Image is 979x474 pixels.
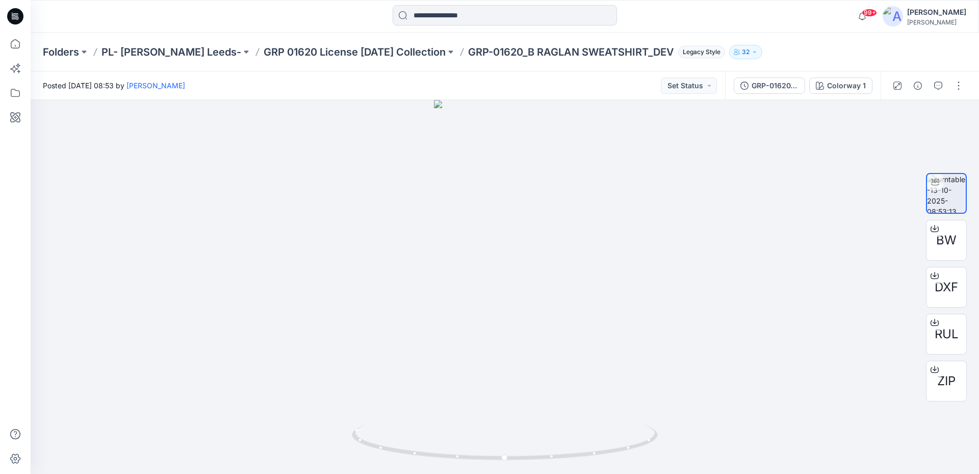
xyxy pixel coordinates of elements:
[674,45,725,59] button: Legacy Style
[264,45,446,59] a: GRP 01620 License [DATE] Collection
[935,278,958,296] span: DXF
[468,45,674,59] p: GRP-01620_B RAGLAN SWEATSHIRT_DEV
[734,78,805,94] button: GRP-01620_B RAGLAN SWEATSHIRT_DEV
[809,78,872,94] button: Colorway 1
[935,325,959,343] span: RUL
[126,81,185,90] a: [PERSON_NAME]
[927,174,966,213] img: turntable-13-10-2025-08:53:13
[862,9,877,17] span: 99+
[742,46,750,58] p: 32
[907,6,966,18] div: [PERSON_NAME]
[907,18,966,26] div: [PERSON_NAME]
[752,80,798,91] div: GRP-01620_B RAGLAN SWEATSHIRT_DEV
[827,80,866,91] div: Colorway 1
[729,45,762,59] button: 32
[937,372,956,390] span: ZIP
[678,46,725,58] span: Legacy Style
[43,80,185,91] span: Posted [DATE] 08:53 by
[910,78,926,94] button: Details
[883,6,903,27] img: avatar
[43,45,79,59] a: Folders
[936,231,957,250] span: BW
[101,45,241,59] a: PL- [PERSON_NAME] Leeds-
